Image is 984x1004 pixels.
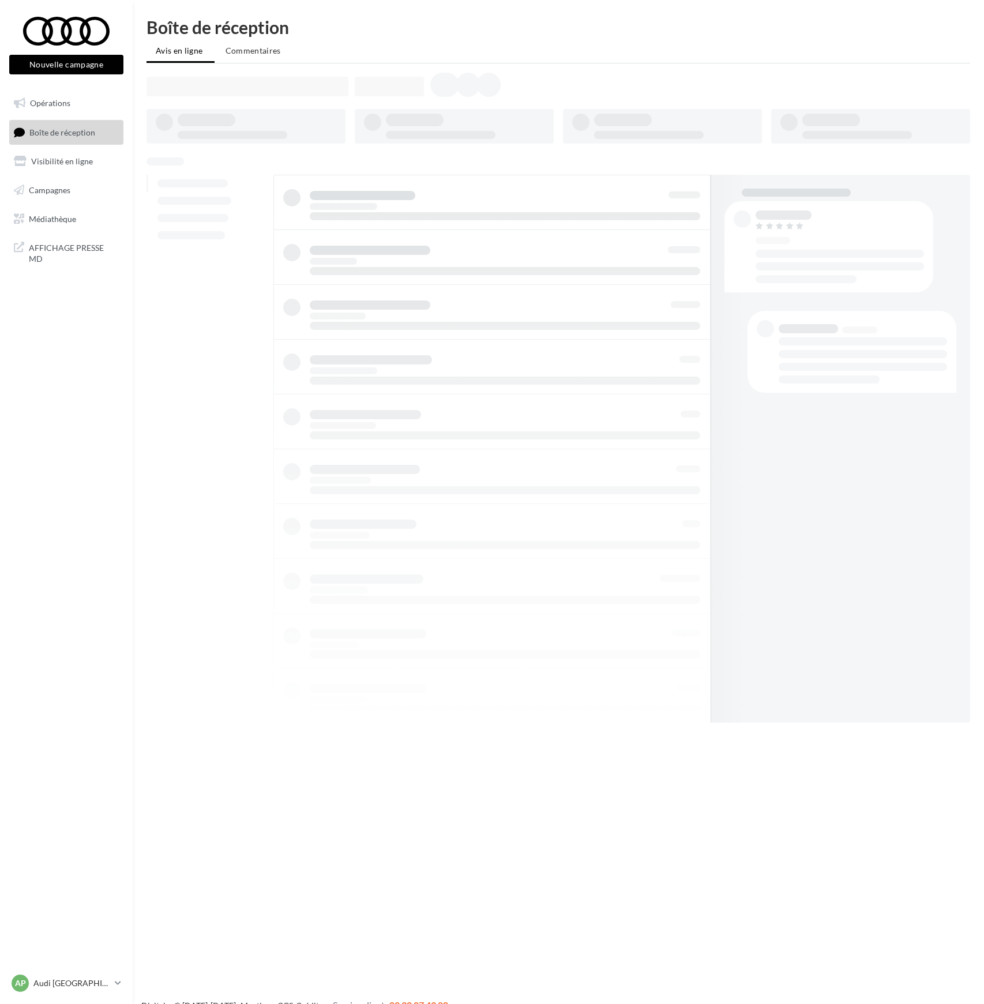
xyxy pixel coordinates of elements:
span: Campagnes [29,185,70,195]
span: Boîte de réception [29,127,95,137]
span: Opérations [30,98,70,108]
div: Boîte de réception [147,18,970,36]
a: AP Audi [GEOGRAPHIC_DATA] 17 [9,972,123,994]
span: AP [15,977,26,989]
a: Campagnes [7,178,126,202]
span: Visibilité en ligne [31,156,93,166]
span: Médiathèque [29,213,76,223]
button: Nouvelle campagne [9,55,123,74]
span: AFFICHAGE PRESSE MD [29,240,119,265]
span: Commentaires [226,46,281,55]
p: Audi [GEOGRAPHIC_DATA] 17 [33,977,110,989]
a: Opérations [7,91,126,115]
a: AFFICHAGE PRESSE MD [7,235,126,269]
a: Visibilité en ligne [7,149,126,174]
a: Boîte de réception [7,120,126,145]
a: Médiathèque [7,207,126,231]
